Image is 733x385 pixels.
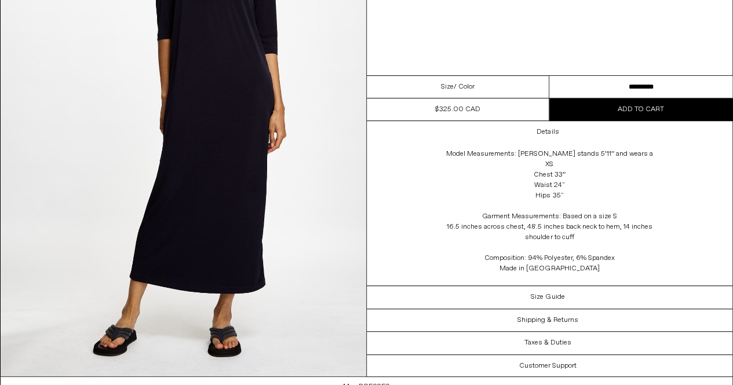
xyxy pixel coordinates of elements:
h3: Shipping & Returns [517,316,578,324]
h3: Details [537,128,559,136]
span: Add to cart [618,105,664,114]
h3: Taxes & Duties [524,339,571,347]
span: / Color [454,82,475,92]
h3: Customer Support [519,361,577,369]
div: $325.00 CAD [435,104,480,115]
span: Size [441,82,454,92]
button: Add to cart [549,98,732,120]
h3: Size Guide [531,293,564,301]
div: Model Measurements: [PERSON_NAME] stands 5’11” and wears a XS Chest 33” Waist 24" Hips 35" Garmen... [433,143,665,285]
